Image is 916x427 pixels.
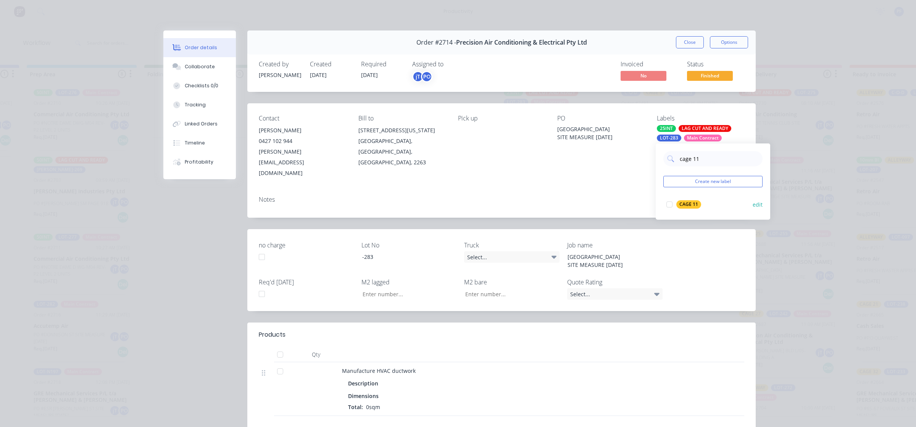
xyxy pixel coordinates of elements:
span: [DATE] [310,71,327,79]
div: Pick up [458,115,545,122]
input: Search labels [679,151,759,166]
div: [STREET_ADDRESS][US_STATE] [358,125,446,136]
div: 25INT [657,125,676,132]
label: Job name [567,241,663,250]
div: Labels [657,115,744,122]
button: Linked Orders [163,114,236,133]
div: Collaborate [185,63,215,70]
div: LOT-283 [657,135,681,141]
div: Timeline [185,140,205,146]
div: [GEOGRAPHIC_DATA] SITE MEASURE [DATE] [561,251,657,270]
span: Manufacture HVAC ductwork [342,367,416,374]
button: edit [753,201,763,209]
div: Select... [464,251,560,263]
span: Order #2714 - [416,39,456,46]
button: jTPO [412,71,432,82]
div: Profitability [185,159,213,165]
div: Notes [259,196,744,203]
button: Checklists 0/0 [163,76,236,95]
button: Tracking [163,95,236,114]
button: Create new label [663,176,763,187]
button: Profitability [163,152,236,172]
div: [PERSON_NAME]0427 102 944[PERSON_NAME][EMAIL_ADDRESS][DOMAIN_NAME] [259,125,346,178]
button: Options [710,36,748,48]
label: M2 lagged [361,278,457,287]
div: Created by [259,61,301,68]
div: Invoiced [621,61,678,68]
span: Dimensions [348,392,379,400]
div: 0427 102 944 [259,136,346,146]
input: Enter number... [459,288,560,300]
div: Products [259,330,285,339]
button: Timeline [163,133,236,152]
div: Contact [259,115,346,122]
div: Linked Orders [185,120,218,127]
div: Select... [567,288,663,300]
div: Order details [185,44,217,51]
button: Order details [163,38,236,57]
label: Lot No [361,241,457,250]
label: no charge [259,241,354,250]
div: [PERSON_NAME][EMAIL_ADDRESS][DOMAIN_NAME] [259,146,346,178]
div: Tracking [185,101,206,108]
div: Bill to [358,115,446,122]
label: M2 bare [464,278,560,287]
span: Precision Air Conditioning & Electrical Pty Ltd [456,39,587,46]
div: Main Contract [684,135,722,141]
label: Truck [464,241,560,250]
div: [STREET_ADDRESS][US_STATE][GEOGRAPHIC_DATA], [GEOGRAPHIC_DATA], [GEOGRAPHIC_DATA], 2263 [358,125,446,168]
button: Collaborate [163,57,236,76]
div: Status [687,61,744,68]
div: LAG CUT AND READY [679,125,731,132]
div: CAGE 11 [676,200,701,209]
div: -283 [356,251,452,262]
span: [DATE] [361,71,378,79]
span: Total: [348,403,363,411]
div: Required [361,61,403,68]
button: CAGE 11 [663,199,704,210]
div: Description [348,378,381,389]
span: Finished [687,71,733,80]
label: Req'd [DATE] [259,278,354,287]
div: [GEOGRAPHIC_DATA], [GEOGRAPHIC_DATA], [GEOGRAPHIC_DATA], 2263 [358,136,446,168]
label: Quote Rating [567,278,663,287]
div: Qty [293,347,339,362]
div: Assigned to [412,61,489,68]
div: PO [421,71,432,82]
div: [GEOGRAPHIC_DATA] SITE MEASURE [DATE] [557,125,645,141]
span: 0sqm [363,403,383,411]
div: [PERSON_NAME] [259,71,301,79]
button: Close [676,36,704,48]
input: Enter number... [356,288,457,300]
div: PO [557,115,645,122]
div: jT [412,71,424,82]
div: Created [310,61,352,68]
span: No [621,71,666,80]
div: [PERSON_NAME] [259,125,346,136]
button: Finished [687,71,733,82]
div: Checklists 0/0 [185,82,218,89]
